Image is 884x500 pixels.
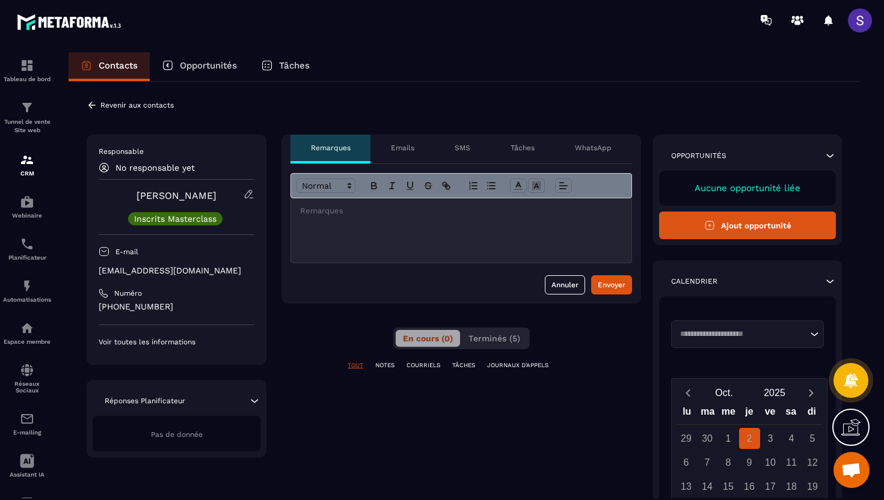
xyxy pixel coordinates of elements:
p: [PHONE_NUMBER] [99,301,254,312]
button: Open months overlay [699,382,749,403]
button: En cours (0) [396,330,460,347]
p: Tunnel de vente Site web [3,118,51,135]
div: 13 [676,476,697,497]
img: automations [20,279,34,293]
span: Terminés (5) [468,334,520,343]
div: Search for option [671,320,824,348]
button: Terminés (5) [461,330,527,347]
p: Tableau de bord [3,76,51,82]
p: Numéro [114,288,142,298]
p: Webinaire [3,212,51,219]
p: Aucune opportunité liée [671,183,824,194]
a: [PERSON_NAME] [137,190,216,201]
div: je [739,403,760,424]
div: 17 [760,476,781,497]
p: E-mailing [3,429,51,436]
div: 30 [697,428,718,449]
div: 6 [676,452,697,473]
p: Calendrier [671,276,717,286]
div: 19 [802,476,823,497]
div: 11 [781,452,802,473]
p: Tâches [511,143,535,153]
button: Next month [800,385,822,401]
div: 15 [718,476,739,497]
div: ve [760,403,781,424]
img: formation [20,100,34,115]
div: 7 [697,452,718,473]
p: NOTES [375,361,394,370]
div: 12 [802,452,823,473]
a: Tâches [249,52,322,81]
p: TOUT [348,361,363,370]
img: social-network [20,363,34,377]
p: Emails [391,143,414,153]
p: SMS [455,143,470,153]
p: Inscrits Masterclass [134,215,216,223]
div: me [718,403,739,424]
p: TÂCHES [452,361,475,370]
div: lu [677,403,698,424]
p: Automatisations [3,296,51,303]
div: 4 [781,428,802,449]
a: automationsautomationsAutomatisations [3,270,51,312]
button: Annuler [545,275,585,294]
p: Réponses Planificateur [105,396,185,406]
div: 5 [802,428,823,449]
input: Search for option [676,328,807,340]
p: Espace membre [3,338,51,345]
p: Opportunités [671,151,726,160]
button: Open years overlay [749,382,800,403]
div: di [801,403,822,424]
p: COURRIELS [407,361,440,370]
a: social-networksocial-networkRéseaux Sociaux [3,354,51,403]
div: 2 [739,428,760,449]
p: Revenir aux contacts [100,101,174,109]
button: Envoyer [591,275,632,294]
p: Assistant IA [3,471,51,478]
p: Réseaux Sociaux [3,380,51,394]
p: E-mail [115,247,138,257]
div: 1 [718,428,739,449]
img: automations [20,195,34,209]
p: Responsable [99,147,254,156]
div: 10 [760,452,781,473]
a: formationformationTunnel de vente Site web [3,91,51,144]
a: formationformationTableau de bord [3,49,51,91]
p: Contacts [99,60,138,71]
img: formation [20,153,34,167]
div: 16 [739,476,760,497]
div: ma [698,403,719,424]
p: No responsable yet [115,163,195,172]
img: scheduler [20,237,34,251]
button: Previous month [677,385,699,401]
button: Ajout opportunité [659,212,836,239]
div: 9 [739,452,760,473]
a: automationsautomationsEspace membre [3,312,51,354]
div: Envoyer [598,279,625,291]
p: Tâches [279,60,310,71]
p: Opportunités [180,60,237,71]
img: logo [17,11,125,33]
img: automations [20,321,34,335]
span: En cours (0) [403,334,453,343]
div: 3 [760,428,781,449]
div: 29 [676,428,697,449]
div: Ouvrir le chat [833,452,870,488]
p: JOURNAUX D'APPELS [487,361,548,370]
p: [EMAIL_ADDRESS][DOMAIN_NAME] [99,265,254,276]
span: Pas de donnée [151,430,203,439]
p: CRM [3,170,51,177]
a: schedulerschedulerPlanificateur [3,228,51,270]
img: email [20,412,34,426]
a: formationformationCRM [3,144,51,186]
p: WhatsApp [575,143,612,153]
p: Remarques [311,143,351,153]
a: automationsautomationsWebinaire [3,186,51,228]
a: Assistant IA [3,445,51,487]
div: sa [781,403,802,424]
div: 14 [697,476,718,497]
div: 8 [718,452,739,473]
a: emailemailE-mailing [3,403,51,445]
a: Opportunités [150,52,249,81]
img: formation [20,58,34,73]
